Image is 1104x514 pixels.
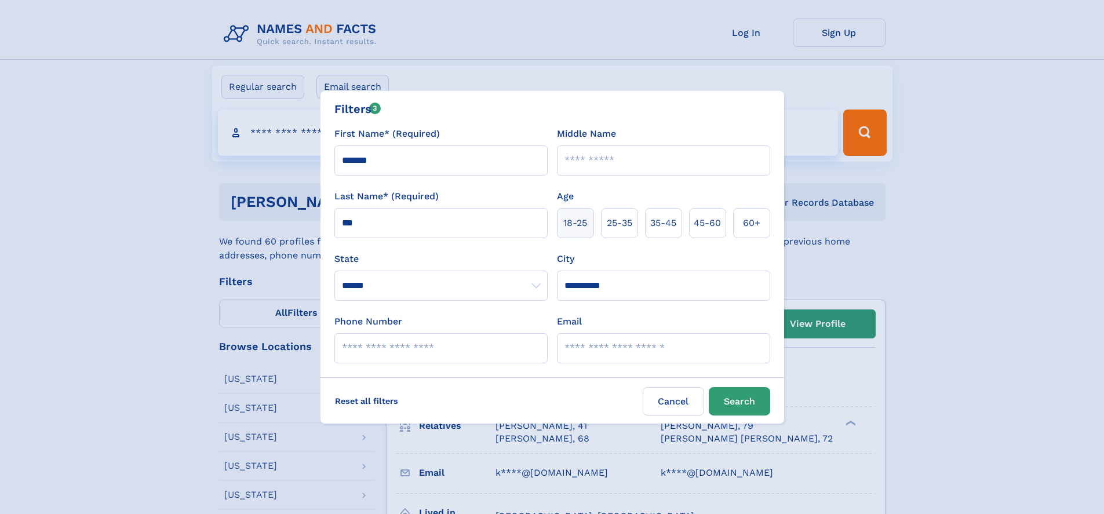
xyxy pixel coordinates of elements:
[334,100,381,118] div: Filters
[334,189,439,203] label: Last Name* (Required)
[557,252,574,266] label: City
[557,315,582,329] label: Email
[557,127,616,141] label: Middle Name
[334,252,548,266] label: State
[334,315,402,329] label: Phone Number
[607,216,632,230] span: 25‑35
[563,216,587,230] span: 18‑25
[557,189,574,203] label: Age
[334,127,440,141] label: First Name* (Required)
[694,216,721,230] span: 45‑60
[709,387,770,415] button: Search
[327,387,406,415] label: Reset all filters
[643,387,704,415] label: Cancel
[650,216,676,230] span: 35‑45
[743,216,760,230] span: 60+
